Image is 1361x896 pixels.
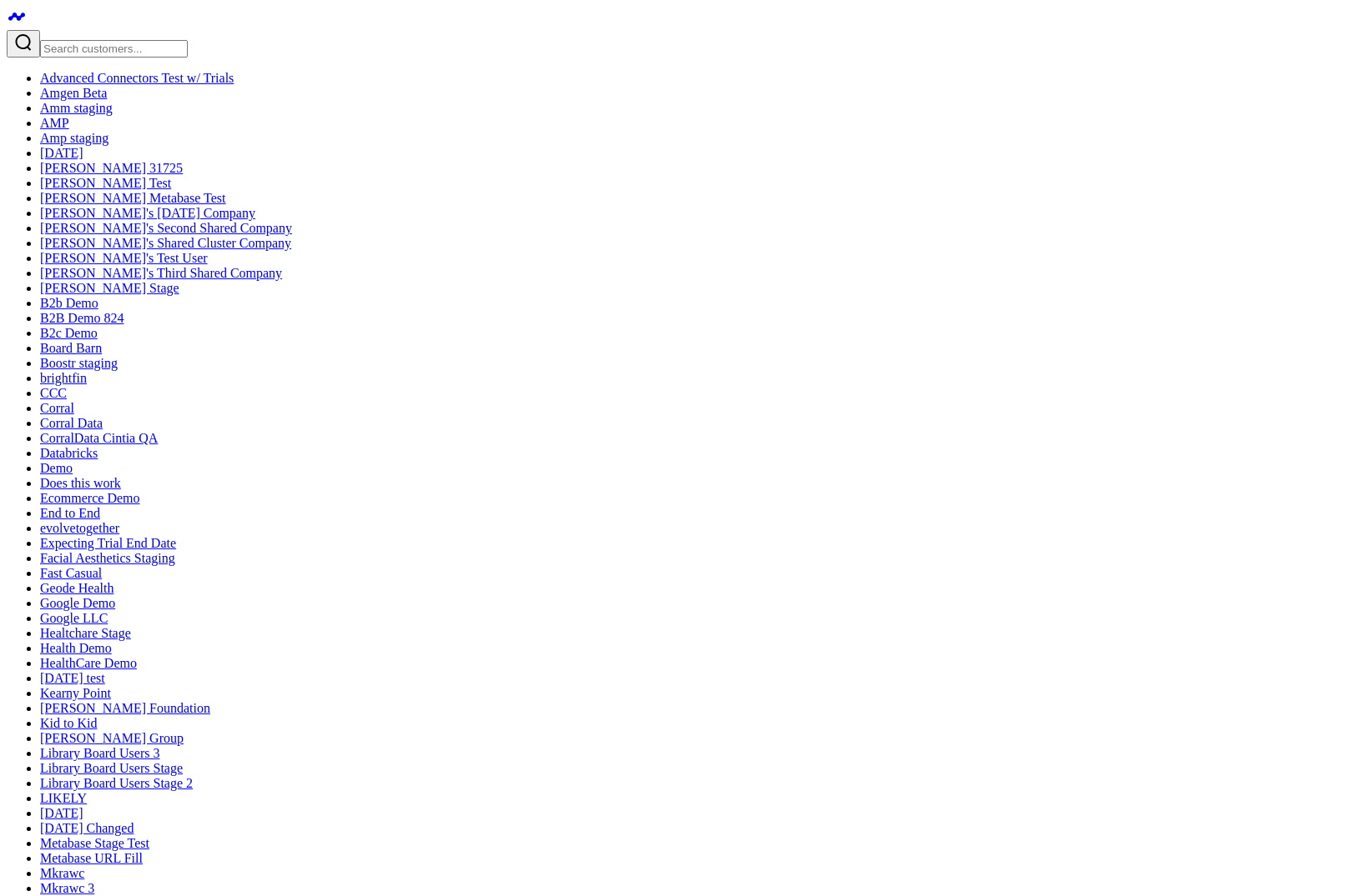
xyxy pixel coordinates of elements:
a: Fast Casual [40,566,102,580]
a: End to End [40,506,100,520]
a: Boostr staging [40,356,118,370]
a: Metabase Stage Test [40,836,149,850]
a: Google LLC [40,611,108,625]
a: Ecommerce Demo [40,491,140,505]
a: Library Board Users 3 [40,746,160,760]
a: Metabase URL Fill [40,851,143,865]
a: Mkrawc [40,866,84,880]
a: [DATE] Changed [40,821,134,835]
a: Corral Data [40,416,103,430]
a: HealthCare Demo [40,656,137,670]
a: Amm staging [40,101,113,115]
a: [PERSON_NAME]'s [DATE] Company [40,206,255,220]
a: Corral [40,401,74,415]
a: Geode Health [40,581,113,595]
input: Search customers input [40,40,188,58]
a: brightfin [40,371,87,385]
a: B2B Demo 824 [40,311,123,325]
a: LIKELY [40,791,87,805]
a: [PERSON_NAME]'s Shared Cluster Company [40,236,291,250]
a: CorralData Cintia QA [40,431,158,445]
a: [PERSON_NAME]'s Second Shared Company [40,221,292,235]
a: Amp staging [40,131,108,145]
a: [PERSON_NAME] 31725 [40,161,183,175]
a: Kearny Point [40,686,111,700]
a: Advanced Connectors Test w/ Trials [40,71,234,85]
a: Library Board Users Stage [40,761,183,775]
a: Expecting Trial End Date [40,536,176,550]
a: Kid to Kid [40,716,97,730]
a: Databricks [40,446,98,460]
a: Healtchare Stage [40,626,131,640]
a: Amgen Beta [40,86,107,100]
a: [DATE] test [40,671,105,685]
a: B2b Demo [40,296,98,310]
a: CCC [40,386,67,400]
a: [PERSON_NAME] Group [40,731,184,745]
a: Demo [40,461,73,475]
a: [PERSON_NAME]'s Third Shared Company [40,266,282,280]
a: [PERSON_NAME]'s Test User [40,251,208,265]
a: Google Demo [40,596,115,610]
a: [PERSON_NAME] Stage [40,281,179,295]
a: [PERSON_NAME] Foundation [40,701,210,715]
a: [PERSON_NAME] Test [40,176,171,190]
a: B2c Demo [40,326,98,340]
a: Board Barn [40,341,102,355]
a: Library Board Users Stage 2 [40,776,193,790]
a: evolvetogether [40,521,119,535]
button: Search customers button [7,30,40,58]
a: Mkrawc 3 [40,881,94,895]
a: [PERSON_NAME] Metabase Test [40,191,226,205]
a: Health Demo [40,641,112,655]
a: [DATE] [40,806,83,820]
a: AMP [40,116,69,130]
a: Facial Aesthetics Staging [40,551,175,565]
a: [DATE] [40,146,83,160]
a: Does this work [40,476,121,490]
